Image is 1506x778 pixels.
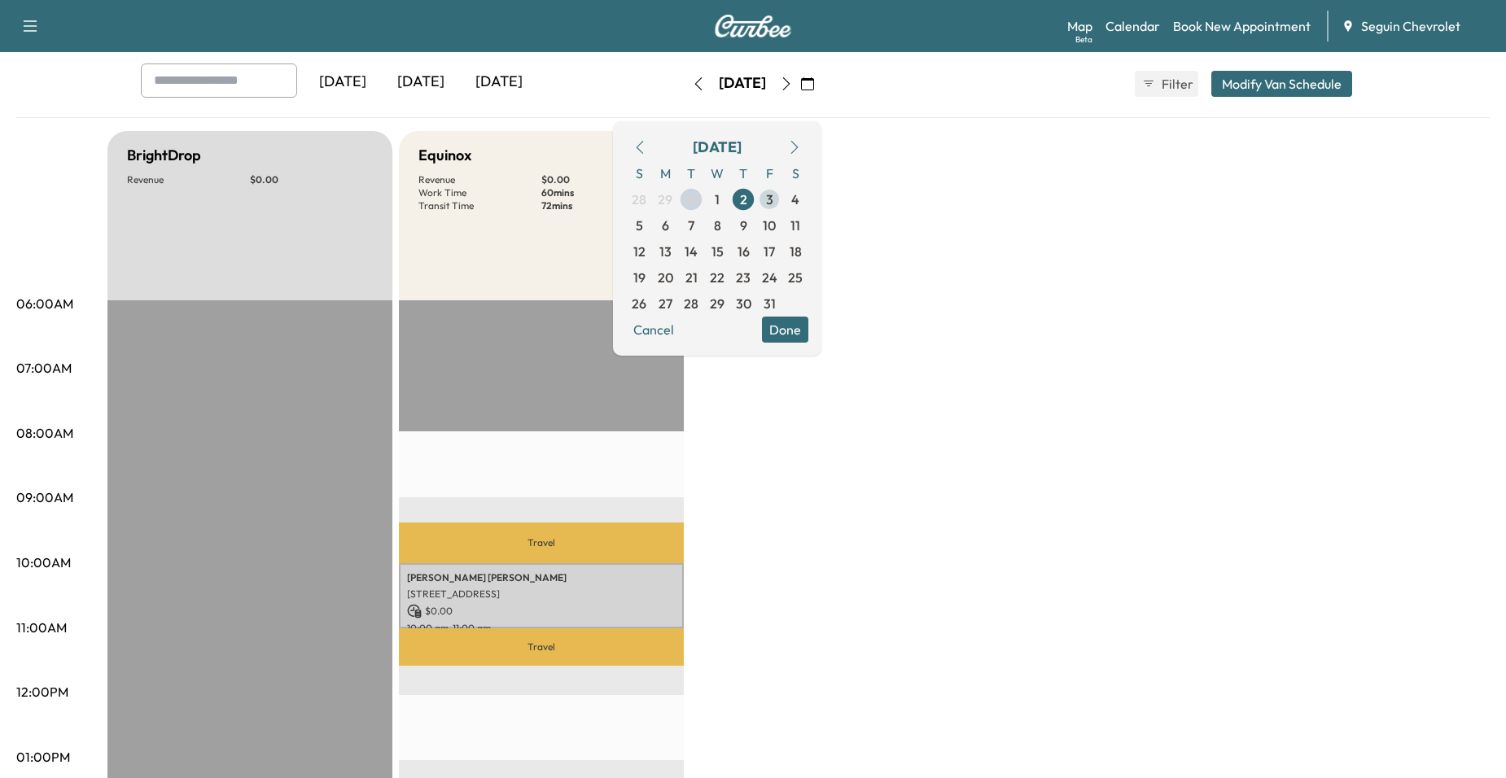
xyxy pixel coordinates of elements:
[632,190,646,209] span: 28
[127,144,201,167] h5: BrightDrop
[16,682,68,702] p: 12:00PM
[693,136,742,159] div: [DATE]
[782,160,808,186] span: S
[791,190,799,209] span: 4
[736,294,751,313] span: 30
[762,317,808,343] button: Done
[710,294,725,313] span: 29
[704,160,730,186] span: W
[399,522,684,563] p: Travel
[382,63,460,101] div: [DATE]
[1162,74,1191,94] span: Filter
[790,216,800,235] span: 11
[764,242,775,261] span: 17
[418,186,541,199] p: Work Time
[16,358,72,378] p: 07:00AM
[688,216,694,235] span: 7
[684,294,698,313] span: 28
[541,186,664,199] p: 60 mins
[16,423,73,443] p: 08:00AM
[710,268,725,287] span: 22
[714,216,721,235] span: 8
[659,294,672,313] span: 27
[730,160,756,186] span: T
[407,604,676,618] p: $ 0.00
[1135,71,1198,97] button: Filter
[633,242,646,261] span: 12
[678,160,704,186] span: T
[16,747,70,767] p: 01:00PM
[790,242,802,261] span: 18
[762,268,777,287] span: 24
[685,242,698,261] span: 14
[541,173,664,186] p: $ 0.00
[16,487,73,507] p: 09:00AM
[659,242,672,261] span: 13
[16,553,71,572] p: 10:00AM
[788,268,803,287] span: 25
[636,216,643,235] span: 5
[658,190,672,209] span: 29
[766,190,773,209] span: 3
[250,173,373,186] p: $ 0.00
[756,160,782,186] span: F
[714,15,792,37] img: Curbee Logo
[1105,16,1160,36] a: Calendar
[1361,16,1460,36] span: Seguin Chevrolet
[662,216,669,235] span: 6
[16,294,73,313] p: 06:00AM
[1075,33,1092,46] div: Beta
[127,173,250,186] p: Revenue
[719,73,766,94] div: [DATE]
[764,294,776,313] span: 31
[1173,16,1311,36] a: Book New Appointment
[652,160,678,186] span: M
[304,63,382,101] div: [DATE]
[763,216,776,235] span: 10
[738,242,750,261] span: 16
[1067,16,1092,36] a: MapBeta
[740,190,747,209] span: 2
[418,144,471,167] h5: Equinox
[407,571,676,584] p: [PERSON_NAME] [PERSON_NAME]
[407,622,676,635] p: 10:00 am - 11:00 am
[740,216,747,235] span: 9
[399,628,684,666] p: Travel
[626,160,652,186] span: S
[683,190,699,209] span: 30
[632,294,646,313] span: 26
[685,268,698,287] span: 21
[715,190,720,209] span: 1
[736,268,751,287] span: 23
[658,268,673,287] span: 20
[418,173,541,186] p: Revenue
[1211,71,1352,97] button: Modify Van Schedule
[633,268,646,287] span: 19
[711,242,724,261] span: 15
[626,317,681,343] button: Cancel
[418,199,541,212] p: Transit Time
[16,618,67,637] p: 11:00AM
[541,199,664,212] p: 72 mins
[460,63,538,101] div: [DATE]
[407,588,676,601] p: [STREET_ADDRESS]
